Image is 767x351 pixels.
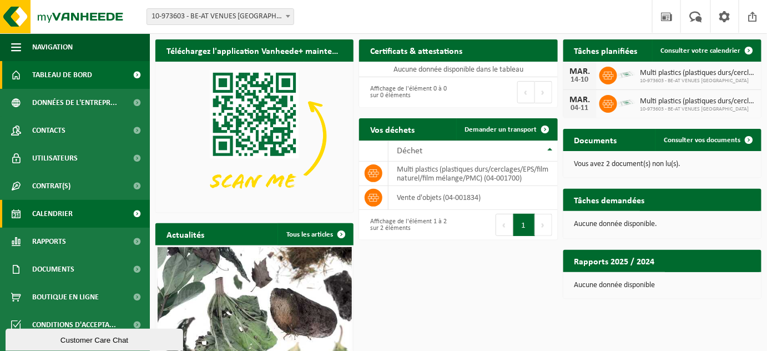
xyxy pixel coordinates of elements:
span: 10-973603 - BE-AT VENUES [GEOGRAPHIC_DATA] [640,78,756,84]
a: Consulter les rapports [665,272,760,294]
span: Multi plastics (plastiques durs/cerclages/eps/film naturel/film mélange/pmc) [640,97,756,106]
span: 10-973603 - BE-AT VENUES NV - FOREST [147,9,294,24]
span: Rapports [32,228,66,255]
td: Aucune donnée disponible dans le tableau [359,62,557,77]
img: Download de VHEPlus App [155,62,354,210]
span: Contrat(s) [32,172,70,200]
span: Demander un transport [465,126,537,133]
button: 1 [513,214,535,236]
h2: Documents [563,129,628,151]
span: Navigation [32,33,73,61]
div: Affichage de l'élément 0 à 0 sur 0 éléments [365,80,453,104]
span: Multi plastics (plastiques durs/cerclages/eps/film naturel/film mélange/pmc) [640,69,756,78]
h2: Tâches demandées [563,189,656,210]
h2: Tâches planifiées [563,39,649,61]
h2: Téléchargez l'application Vanheede+ maintenant! [155,39,354,61]
div: MAR. [569,67,591,76]
button: Next [535,214,552,236]
a: Consulter votre calendrier [652,39,760,62]
td: multi plastics (plastiques durs/cerclages/EPS/film naturel/film mélange/PMC) (04-001700) [388,162,557,186]
span: Conditions d'accepta... [32,311,116,339]
td: vente d'objets (04-001834) [388,186,557,210]
div: 14-10 [569,76,591,84]
span: Tableau de bord [32,61,92,89]
span: Consulter vos documents [664,137,741,144]
span: Documents [32,255,74,283]
p: Vous avez 2 document(s) non lu(s). [574,161,750,168]
a: Demander un transport [456,118,557,141]
span: Déchet [397,147,422,156]
a: Consulter vos documents [655,129,760,151]
p: Aucune donnée disponible. [574,220,750,228]
span: Consulter votre calendrier [661,47,741,54]
h2: Certificats & attestations [359,39,473,61]
span: 10-973603 - BE-AT VENUES NV - FOREST [147,8,294,25]
img: LP-SK-00500-LPE-16 [617,65,636,84]
div: 04-11 [569,104,591,112]
h2: Rapports 2025 / 2024 [563,250,666,272]
iframe: chat widget [6,327,185,351]
span: Utilisateurs [32,144,78,172]
button: Previous [496,214,513,236]
h2: Vos déchets [359,118,426,140]
img: LP-SK-00500-LPE-16 [617,93,636,112]
span: Données de l'entrepr... [32,89,117,117]
p: Aucune donnée disponible [574,282,750,289]
span: Boutique en ligne [32,283,99,311]
a: Tous les articles [277,223,352,245]
div: Affichage de l'élément 1 à 2 sur 2 éléments [365,213,453,237]
span: 10-973603 - BE-AT VENUES [GEOGRAPHIC_DATA] [640,106,756,113]
h2: Actualités [155,223,215,245]
span: Calendrier [32,200,73,228]
div: MAR. [569,96,591,104]
button: Next [535,81,552,103]
button: Previous [517,81,535,103]
span: Contacts [32,117,65,144]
